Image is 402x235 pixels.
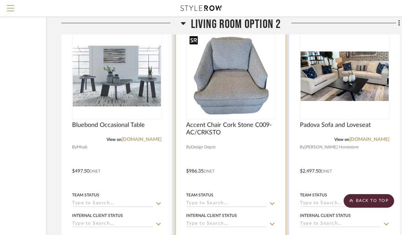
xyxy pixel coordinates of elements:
[107,137,122,142] span: View on
[73,46,161,106] img: Bluebond Occasional Table
[186,121,276,136] span: Accent Chair Cork Stone C009-AC/CRKSTO
[187,34,275,118] img: Accent Chair Cork Stone C009-AC/CRKSTO
[300,212,351,219] div: Internal Client Status
[300,221,381,227] input: Type to Search…
[191,144,216,150] span: Design Depot
[186,192,213,198] div: Team Status
[72,121,145,129] span: Bluebond Occasional Table
[334,137,349,142] span: View on
[72,144,77,150] span: By
[191,17,281,32] span: Living Room Option 2
[300,192,327,198] div: Team Status
[77,144,87,150] span: Mirab
[300,121,371,129] span: Padova Sofa and Loveseat
[72,33,161,119] div: 0
[300,201,381,207] input: Type to Search…
[305,144,359,150] span: [PERSON_NAME] Homestore
[186,144,191,150] span: By
[72,201,153,207] input: Type to Search…
[72,192,99,198] div: Team Status
[301,52,389,101] img: Padova Sofa and Loveseat
[186,201,267,207] input: Type to Search…
[186,221,267,227] input: Type to Search…
[344,194,394,208] scroll-to-top-button: BACK TO TOP
[300,33,389,119] div: 0
[72,212,123,219] div: Internal Client Status
[186,33,275,119] div: 0
[72,221,153,227] input: Type to Search…
[122,137,162,142] a: [DOMAIN_NAME]
[349,137,389,142] a: [DOMAIN_NAME]
[186,212,237,219] div: Internal Client Status
[300,144,305,150] span: By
